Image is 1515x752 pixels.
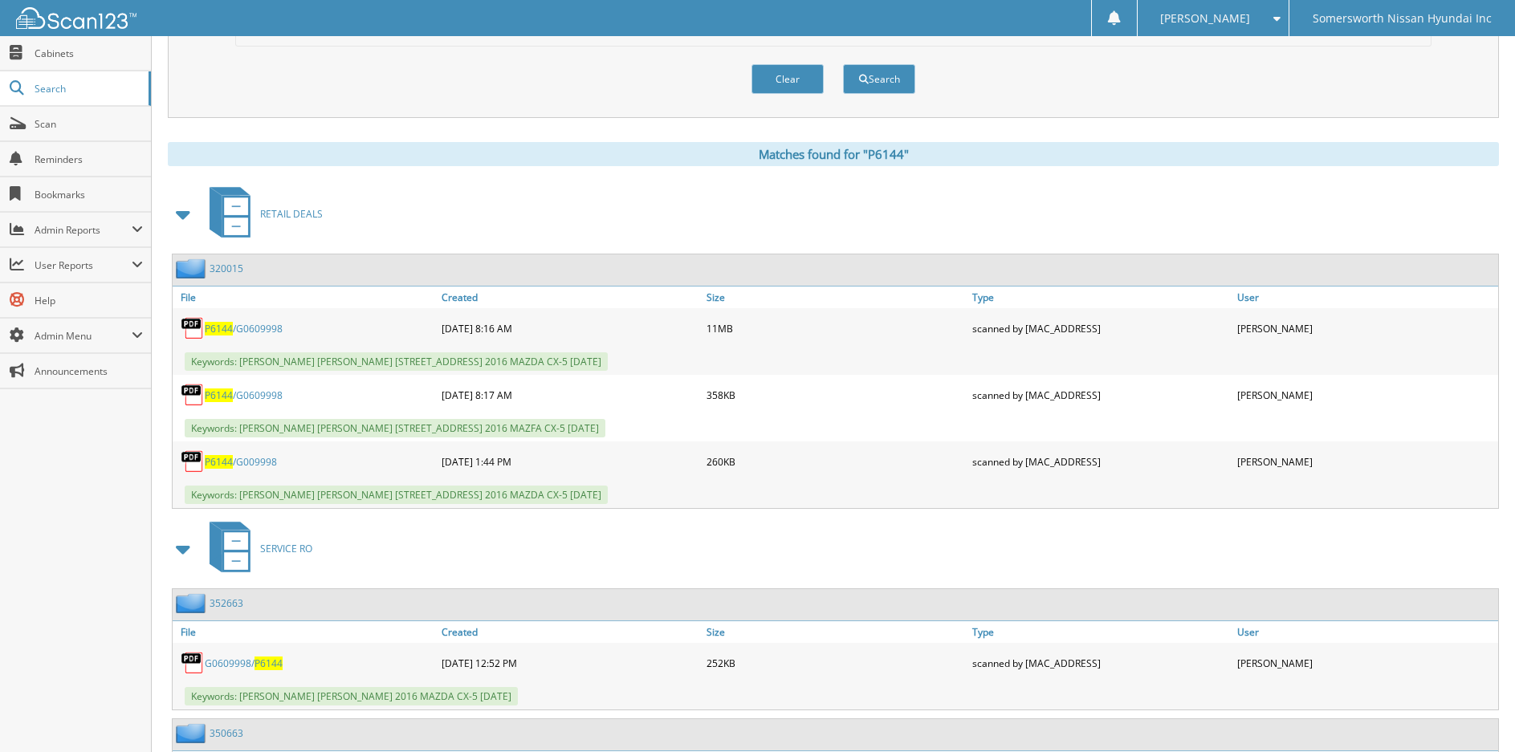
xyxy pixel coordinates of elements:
span: Admin Menu [35,329,132,343]
button: Clear [751,64,824,94]
a: P6144/G0609998 [205,322,283,335]
img: folder2.png [176,723,210,743]
div: scanned by [MAC_ADDRESS] [968,379,1233,411]
a: Size [703,287,967,308]
div: [DATE] 8:17 AM [438,379,703,411]
img: PDF.png [181,316,205,340]
span: Keywords: [PERSON_NAME] [PERSON_NAME] [STREET_ADDRESS] 2016 MAZDA CX-5 [DATE] [185,352,608,371]
img: PDF.png [181,651,205,675]
span: RETAIL DEALS [260,207,323,221]
span: Reminders [35,152,143,166]
span: Help [35,294,143,307]
a: SERVICE RO [200,517,312,580]
span: Somersworth Nissan Hyundai Inc [1313,14,1492,23]
div: scanned by [MAC_ADDRESS] [968,647,1233,679]
span: Search [35,82,141,96]
div: scanned by [MAC_ADDRESS] [968,445,1233,478]
img: folder2.png [176,258,210,278]
div: [PERSON_NAME] [1233,312,1498,344]
span: Announcements [35,364,143,378]
span: Admin Reports [35,223,132,237]
button: Search [843,64,915,94]
a: File [173,287,438,308]
span: P6144 [205,388,233,402]
img: folder2.png [176,593,210,613]
span: Keywords: [PERSON_NAME] [PERSON_NAME] 2016 MAZDA CX-5 [DATE] [185,687,518,705]
span: P6144 [205,455,233,469]
span: Scan [35,117,143,131]
div: [PERSON_NAME] [1233,647,1498,679]
div: [DATE] 12:52 PM [438,647,703,679]
img: PDF.png [181,383,205,407]
a: Created [438,621,703,643]
a: G0609998/P6144 [205,656,283,670]
span: Keywords: [PERSON_NAME] [PERSON_NAME] [STREET_ADDRESS] 2016 MAZFA CX-5 [DATE] [185,419,605,437]
span: SERVICE RO [260,542,312,555]
span: Keywords: [PERSON_NAME] [PERSON_NAME] [STREET_ADDRESS] 2016 MAZDA CX-5 [DATE] [185,486,608,504]
a: 350663 [210,726,243,740]
a: 320015 [210,262,243,275]
div: [DATE] 1:44 PM [438,445,703,478]
div: 260KB [703,445,967,478]
div: 358KB [703,379,967,411]
div: [PERSON_NAME] [1233,379,1498,411]
span: Cabinets [35,47,143,60]
div: [DATE] 8:16 AM [438,312,703,344]
div: [PERSON_NAME] [1233,445,1498,478]
div: scanned by [MAC_ADDRESS] [968,312,1233,344]
a: Size [703,621,967,643]
span: P6144 [255,656,283,670]
span: [PERSON_NAME] [1160,14,1250,23]
a: Type [968,621,1233,643]
a: P6144/G009998 [205,455,277,469]
img: scan123-logo-white.svg [16,7,136,29]
a: Type [968,287,1233,308]
a: 352663 [210,596,243,610]
span: P6144 [205,322,233,335]
a: File [173,621,438,643]
div: 252KB [703,647,967,679]
a: User [1233,621,1498,643]
a: User [1233,287,1498,308]
div: 11MB [703,312,967,344]
img: PDF.png [181,449,205,474]
iframe: Chat Widget [1435,675,1515,752]
a: Created [438,287,703,308]
a: P6144/G0609998 [205,388,283,402]
div: Matches found for "P6144" [168,142,1499,166]
span: Bookmarks [35,188,143,201]
span: User Reports [35,258,132,272]
a: RETAIL DEALS [200,182,323,246]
